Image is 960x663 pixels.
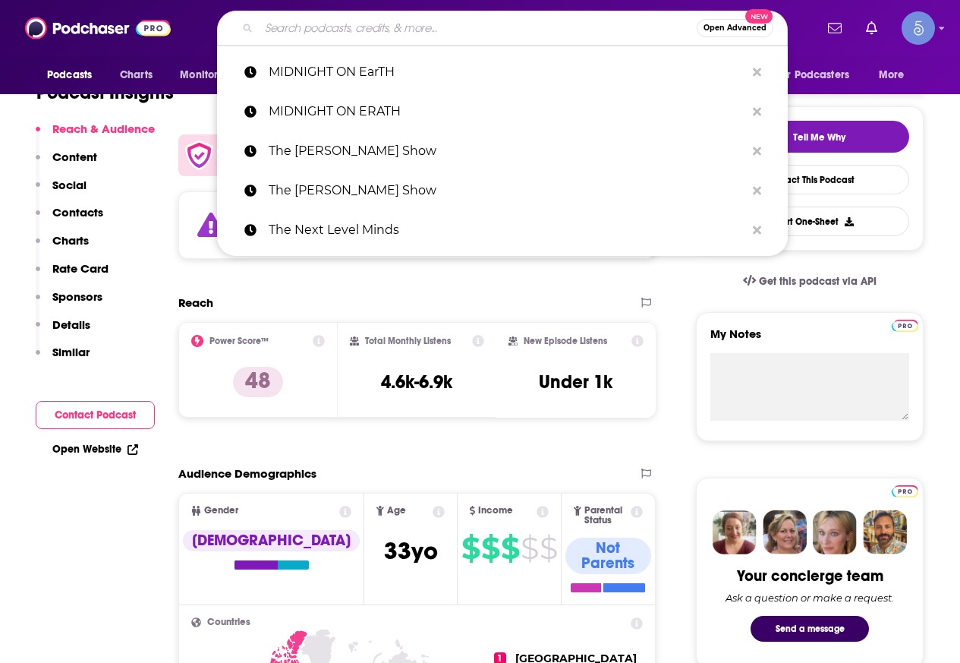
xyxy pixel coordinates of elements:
span: Get this podcast via API [759,275,877,288]
a: The [PERSON_NAME] Show [217,131,788,171]
a: Pro website [892,317,918,332]
button: Export One-Sheet [710,207,909,236]
button: Contact Podcast [36,401,155,429]
a: The Next Level Minds [217,210,788,250]
p: Social [52,178,87,192]
h2: Total Monthly Listens [365,336,451,346]
p: Sponsors [52,289,102,304]
span: Countries [207,617,250,627]
span: Podcasts [47,65,92,86]
a: Show notifications dropdown [860,15,883,41]
button: Charts [36,233,89,261]
div: Not Parents [565,538,650,574]
img: User Profile [902,11,935,45]
span: New [745,9,773,24]
button: Details [36,317,90,346]
a: Pro website [892,483,918,497]
div: Your concierge team [737,567,883,586]
img: Podchaser Pro [892,485,918,497]
button: Open AdvancedNew [697,19,773,37]
a: MIDNIGHT ON EarTH [217,52,788,92]
h3: 4.6k-6.9k [381,371,452,393]
span: Age [387,506,406,516]
span: For Podcasters [776,65,849,86]
p: Rate Card [52,261,109,276]
div: [DEMOGRAPHIC_DATA] [183,530,360,551]
span: Income [478,506,513,516]
p: Similar [52,345,90,359]
button: Content [36,150,97,178]
button: Similar [36,345,90,373]
span: Tell Me Why [793,131,845,144]
p: The Jeff Bradbury Show [269,131,745,171]
a: The [PERSON_NAME] Show [217,171,788,210]
a: Show notifications dropdown [822,15,848,41]
span: Logged in as Spiral5-G1 [902,11,935,45]
span: More [879,65,905,86]
span: 33 yo [384,536,438,566]
span: $ [501,536,519,560]
button: Contacts [36,205,103,233]
span: $ [481,536,499,560]
button: Rate Card [36,261,109,289]
span: Charts [120,65,153,86]
h2: Power Score™ [209,336,269,346]
label: My Notes [710,327,909,353]
a: MIDNIGHT ON ERATH [217,92,788,131]
p: Charts [52,233,89,248]
span: Monitoring [180,65,234,86]
span: $ [521,536,538,560]
img: Barbara Profile [763,510,807,554]
button: open menu [169,61,253,90]
a: Get this podcast via API [731,263,889,300]
span: $ [461,536,480,560]
h2: Reach [178,295,213,310]
a: Contact This Podcast [710,165,909,194]
section: Click to expand status details [178,191,656,259]
img: Podchaser - Follow, Share and Rate Podcasts [25,14,171,43]
button: Show profile menu [902,11,935,45]
img: Jon Profile [863,510,907,554]
a: Open Website [52,443,138,456]
a: Charts [110,61,162,90]
div: Ask a question or make a request. [726,592,894,604]
img: Podchaser Pro [892,320,918,332]
span: $ [540,536,557,560]
button: Send a message [751,616,869,642]
button: Reach & Audience [36,122,155,150]
span: Open Advanced [703,24,766,32]
span: Gender [204,506,238,516]
button: open menu [36,61,112,90]
p: 48 [233,367,283,397]
p: Contacts [52,205,103,219]
h2: New Episode Listens [524,336,607,346]
span: Parental Status [584,506,628,526]
img: Jules Profile [813,510,857,554]
p: MIDNIGHT ON ERATH [269,92,745,131]
img: verfied icon [184,140,214,170]
p: Reach & Audience [52,122,155,136]
button: Social [36,178,87,206]
input: Search podcasts, credits, & more... [259,16,697,40]
button: Sponsors [36,289,102,317]
p: MIDNIGHT ON EarTH [269,52,745,92]
p: Details [52,317,90,332]
button: open menu [868,61,924,90]
p: The Chris Salerno Show [269,171,745,210]
p: The Next Level Minds [269,210,745,250]
p: Content [52,150,97,164]
button: open menu [766,61,871,90]
button: tell me why sparkleTell Me Why [710,121,909,153]
h3: Under 1k [539,371,612,393]
img: Sydney Profile [713,510,757,554]
h2: Audience Demographics [178,466,316,481]
div: Search podcasts, credits, & more... [217,11,788,46]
